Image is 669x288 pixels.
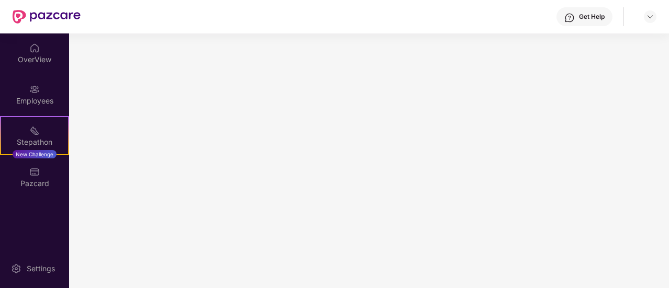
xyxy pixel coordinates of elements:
[24,263,58,274] div: Settings
[1,137,68,147] div: Stepathon
[29,43,40,53] img: svg+xml;base64,PHN2ZyBpZD0iSG9tZSIgeG1sbnM9Imh0dHA6Ly93d3cudzMub3JnLzIwMDAvc3ZnIiB3aWR0aD0iMjAiIG...
[579,13,605,21] div: Get Help
[646,13,654,21] img: svg+xml;base64,PHN2ZyBpZD0iRHJvcGRvd24tMzJ4MzIiIHhtbG5zPSJodHRwOi8vd3d3LnczLm9yZy8yMDAwL3N2ZyIgd2...
[13,150,57,158] div: New Challenge
[11,263,21,274] img: svg+xml;base64,PHN2ZyBpZD0iU2V0dGluZy0yMHgyMCIgeG1sbnM9Imh0dHA6Ly93d3cudzMub3JnLzIwMDAvc3ZnIiB3aW...
[29,125,40,136] img: svg+xml;base64,PHN2ZyB4bWxucz0iaHR0cDovL3d3dy53My5vcmcvMjAwMC9zdmciIHdpZHRoPSIyMSIgaGVpZ2h0PSIyMC...
[29,84,40,95] img: svg+xml;base64,PHN2ZyBpZD0iRW1wbG95ZWVzIiB4bWxucz0iaHR0cDovL3d3dy53My5vcmcvMjAwMC9zdmciIHdpZHRoPS...
[29,167,40,177] img: svg+xml;base64,PHN2ZyBpZD0iUGF6Y2FyZCIgeG1sbnM9Imh0dHA6Ly93d3cudzMub3JnLzIwMDAvc3ZnIiB3aWR0aD0iMj...
[564,13,575,23] img: svg+xml;base64,PHN2ZyBpZD0iSGVscC0zMngzMiIgeG1sbnM9Imh0dHA6Ly93d3cudzMub3JnLzIwMDAvc3ZnIiB3aWR0aD...
[13,10,81,24] img: New Pazcare Logo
